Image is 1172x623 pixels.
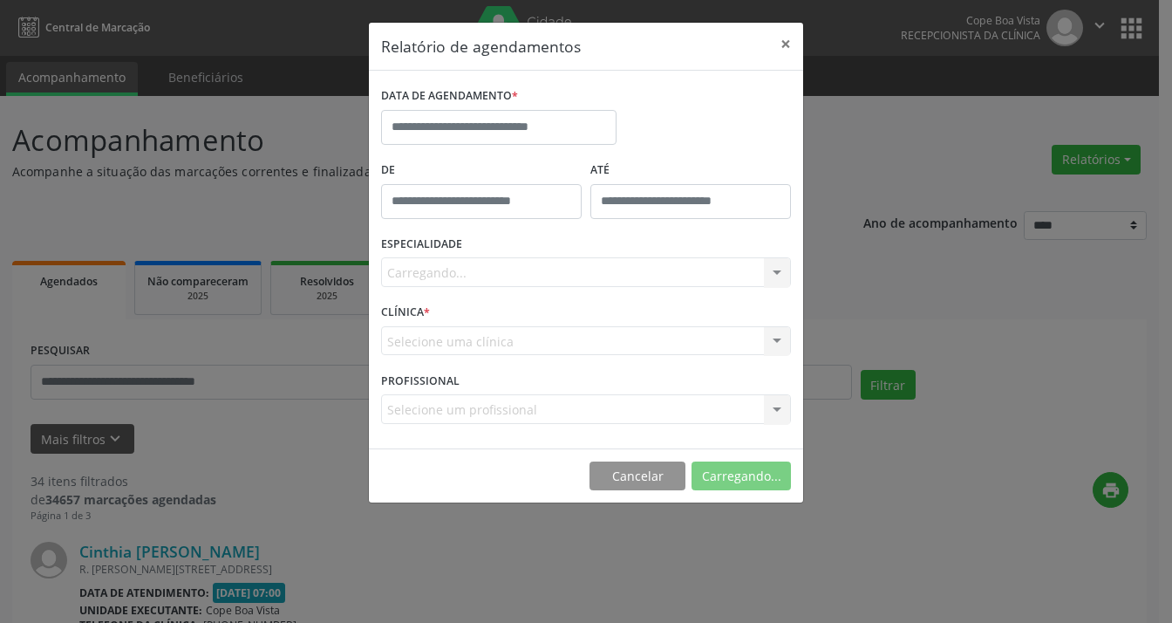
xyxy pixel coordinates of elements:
[768,23,803,65] button: Close
[381,35,581,58] h5: Relatório de agendamentos
[381,367,460,394] label: PROFISSIONAL
[381,157,582,184] label: De
[381,231,462,258] label: ESPECIALIDADE
[381,299,430,326] label: CLÍNICA
[692,462,791,491] button: Carregando...
[590,157,791,184] label: ATÉ
[381,83,518,110] label: DATA DE AGENDAMENTO
[589,462,685,491] button: Cancelar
